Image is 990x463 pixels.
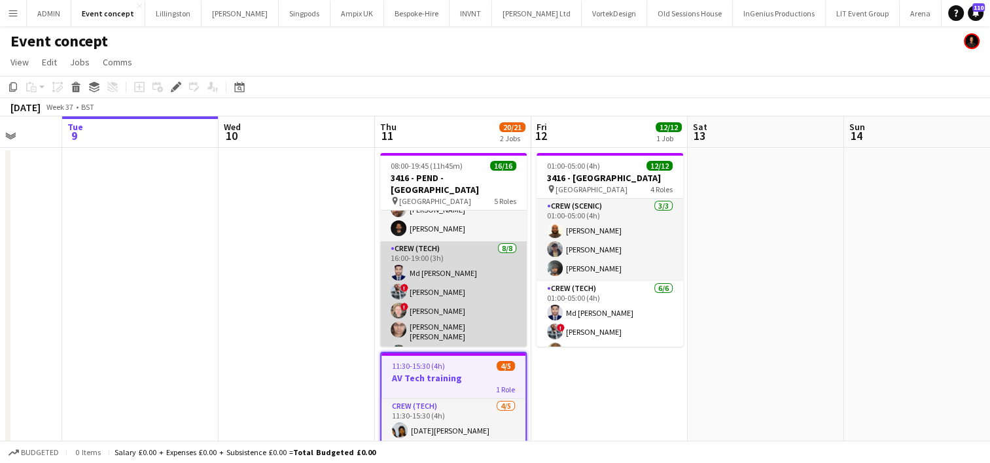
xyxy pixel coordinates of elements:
span: Total Budgeted £0.00 [293,447,376,457]
app-job-card: 01:00-05:00 (4h)12/123416 - [GEOGRAPHIC_DATA] [GEOGRAPHIC_DATA]4 RolesCrew (Scenic)3/301:00-05:00... [537,153,683,347]
a: Comms [97,54,137,71]
span: 16/16 [490,161,516,171]
span: Fri [537,121,547,133]
span: 12 [535,128,547,143]
span: Week 37 [43,102,76,112]
span: 0 items [72,447,103,457]
span: 110 [972,3,985,12]
span: 13 [691,128,707,143]
span: 11 [378,128,397,143]
button: Event concept [71,1,145,26]
span: 4 Roles [650,184,673,194]
h3: 3416 - [GEOGRAPHIC_DATA] [537,172,683,184]
app-card-role: Crew (Tech)8/816:00-19:00 (3h)Md [PERSON_NAME]![PERSON_NAME]![PERSON_NAME][PERSON_NAME] [PERSON_N... [380,241,527,422]
span: 12/12 [646,161,673,171]
span: Tue [67,121,83,133]
span: 11:30-15:30 (4h) [392,361,445,371]
app-card-role: Crew (Scenic)3/301:00-05:00 (4h)[PERSON_NAME][PERSON_NAME][PERSON_NAME] [537,199,683,281]
div: 2 Jobs [500,133,525,143]
a: Jobs [65,54,95,71]
a: 110 [968,5,983,21]
button: VortekDesign [582,1,647,26]
app-user-avatar: Ash Grimmer [964,33,980,49]
span: Budgeted [21,448,59,457]
button: Old Sessions House [647,1,733,26]
div: Salary £0.00 + Expenses £0.00 + Subsistence £0.00 = [115,447,376,457]
button: Budgeted [7,445,61,460]
h1: Event concept [10,31,108,51]
span: ! [400,303,408,311]
button: Arena [900,1,942,26]
a: Edit [37,54,62,71]
span: ! [557,324,565,332]
span: 01:00-05:00 (4h) [547,161,600,171]
span: Edit [42,56,57,68]
button: ADMIN [27,1,71,26]
button: [PERSON_NAME] Ltd [492,1,582,26]
button: [PERSON_NAME] [202,1,279,26]
button: Ampix UK [330,1,384,26]
span: 5 Roles [494,196,516,206]
span: Sun [849,121,865,133]
div: 1 Job [656,133,681,143]
span: 1 Role [496,385,515,394]
span: Comms [103,56,132,68]
span: 08:00-19:45 (11h45m) [391,161,463,171]
span: 12/12 [656,122,682,132]
button: Singpods [279,1,330,26]
span: [GEOGRAPHIC_DATA] [556,184,628,194]
span: Wed [224,121,241,133]
span: Thu [380,121,397,133]
span: 20/21 [499,122,525,132]
span: ! [400,284,408,292]
h3: AV Tech training [381,372,525,384]
div: BST [81,102,94,112]
span: Sat [693,121,707,133]
div: [DATE] [10,101,41,114]
button: LIT Event Group [826,1,900,26]
app-card-role: Crew (Tech)6/601:00-05:00 (4h)Md [PERSON_NAME]![PERSON_NAME][PERSON_NAME] [537,281,683,420]
button: Lillingston [145,1,202,26]
h3: 3416 - PEND - [GEOGRAPHIC_DATA] [380,172,527,196]
span: View [10,56,29,68]
span: [GEOGRAPHIC_DATA] [399,196,471,206]
app-job-card: 08:00-19:45 (11h45m)16/163416 - PEND - [GEOGRAPHIC_DATA] [GEOGRAPHIC_DATA]5 RolesCrewing (Event C... [380,153,527,347]
span: 14 [847,128,865,143]
span: Jobs [70,56,90,68]
button: Bespoke-Hire [384,1,450,26]
span: 4/5 [497,361,515,371]
a: View [5,54,34,71]
span: 10 [222,128,241,143]
span: 9 [65,128,83,143]
button: InGenius Productions [733,1,826,26]
button: INVNT [450,1,492,26]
